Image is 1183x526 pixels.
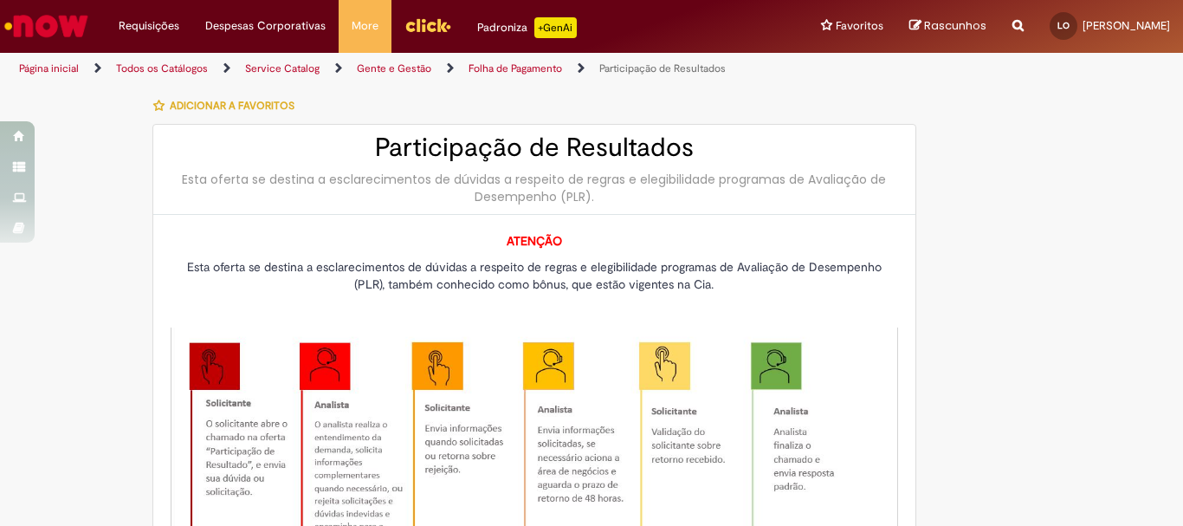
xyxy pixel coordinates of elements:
a: Gente e Gestão [357,62,431,75]
span: Requisições [119,17,179,35]
span: LO [1057,20,1070,31]
span: [PERSON_NAME] [1083,18,1170,33]
div: Esta oferta se destina a esclarecimentos de dúvidas a respeito de regras e elegibilidade programa... [171,171,898,205]
a: Service Catalog [245,62,320,75]
p: Esta oferta se destina a esclarecimentos de dúvidas a respeito de regras e elegibilidade programa... [171,258,898,293]
img: click_logo_yellow_360x200.png [404,12,451,38]
strong: ATENÇÃO [507,233,562,249]
span: Rascunhos [924,17,986,34]
span: Adicionar a Favoritos [170,99,294,113]
a: Folha de Pagamento [469,62,562,75]
span: Despesas Corporativas [205,17,326,35]
ul: Trilhas de página [13,53,776,85]
span: Favoritos [836,17,883,35]
div: Padroniza [477,17,577,38]
a: Participação de Resultados [599,62,726,75]
a: Rascunhos [909,18,986,35]
a: Página inicial [19,62,79,75]
span: More [352,17,378,35]
h2: Participação de Resultados [171,133,898,162]
button: Adicionar a Favoritos [152,88,304,124]
img: ServiceNow [2,9,91,43]
p: +GenAi [534,17,577,38]
a: Todos os Catálogos [116,62,208,75]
